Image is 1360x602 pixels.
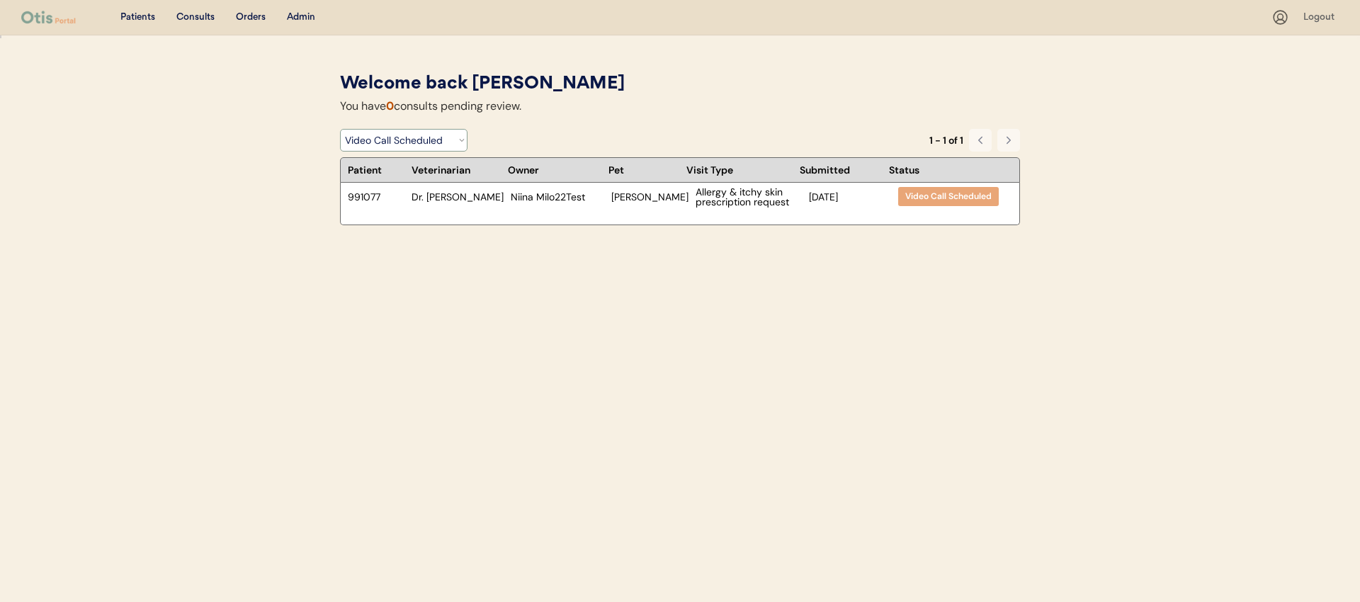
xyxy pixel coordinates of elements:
[800,165,882,175] div: Submitted
[608,165,679,175] div: Pet
[508,165,601,175] div: Owner
[511,192,604,202] div: Niina Milo22Test
[340,98,521,115] div: You have consults pending review.
[905,191,992,203] div: Video Call Scheduled
[412,165,501,175] div: Veterinarian
[348,192,404,202] div: 991077
[686,165,793,175] div: Visit Type
[412,192,504,202] div: Dr. [PERSON_NAME]
[348,165,404,175] div: Patient
[386,98,394,113] font: 0
[929,135,963,145] div: 1 - 1 of 1
[696,187,802,207] div: Allergy & itchy skin prescription request
[340,71,1020,98] div: Welcome back [PERSON_NAME]
[611,192,688,202] div: [PERSON_NAME]
[176,11,215,25] div: Consults
[889,165,960,175] div: Status
[236,11,266,25] div: Orders
[809,192,891,202] div: [DATE]
[120,11,155,25] div: Patients
[287,11,315,25] div: Admin
[1303,11,1339,25] div: Logout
